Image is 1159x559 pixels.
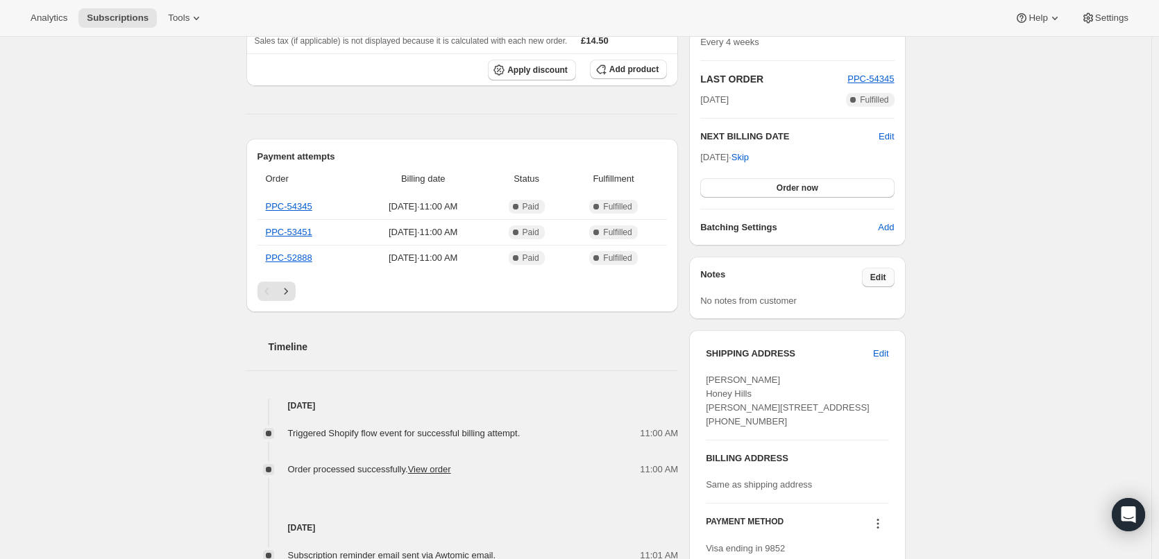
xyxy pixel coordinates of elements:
[706,347,873,361] h3: SHIPPING ADDRESS
[362,200,484,214] span: [DATE] · 11:00 AM
[160,8,212,28] button: Tools
[723,146,757,169] button: Skip
[879,130,894,144] button: Edit
[847,72,894,86] button: PPC-54345
[1095,12,1128,24] span: Settings
[706,375,870,427] span: [PERSON_NAME] Honey Hills [PERSON_NAME][STREET_ADDRESS] [PHONE_NUMBER]
[862,268,895,287] button: Edit
[700,178,894,198] button: Order now
[609,64,659,75] span: Add product
[255,36,568,46] span: Sales tax (if applicable) is not displayed because it is calculated with each new order.
[706,479,812,490] span: Same as shipping address
[706,516,784,535] h3: PAYMENT METHOD
[257,282,668,301] nav: Pagination
[266,201,312,212] a: PPC-54345
[700,72,847,86] h2: LAST ORDER
[700,152,749,162] span: [DATE] ·
[269,340,679,354] h2: Timeline
[246,399,679,413] h4: [DATE]
[847,74,894,84] a: PPC-54345
[700,295,797,306] span: No notes from customer
[257,150,668,164] h2: Payment attempts
[1029,12,1047,24] span: Help
[873,347,888,361] span: Edit
[700,130,879,144] h2: NEXT BILLING DATE
[865,343,897,365] button: Edit
[603,227,632,238] span: Fulfilled
[78,8,157,28] button: Subscriptions
[257,164,358,194] th: Order
[246,521,679,535] h4: [DATE]
[568,172,659,186] span: Fulfillment
[640,463,678,476] span: 11:00 AM
[493,172,560,186] span: Status
[488,60,576,80] button: Apply discount
[700,268,862,287] h3: Notes
[288,428,521,438] span: Triggered Shopify flow event for successful billing attempt.
[288,464,451,474] span: Order processed successfully.
[362,172,484,186] span: Billing date
[590,60,667,79] button: Add product
[507,64,568,76] span: Apply discount
[276,282,296,301] button: Next
[870,272,886,283] span: Edit
[700,37,759,47] span: Every 4 weeks
[523,201,539,212] span: Paid
[603,252,632,264] span: Fulfilled
[700,221,878,234] h6: Batching Settings
[523,227,539,238] span: Paid
[860,94,888,105] span: Fulfilled
[362,251,484,265] span: [DATE] · 11:00 AM
[266,252,312,263] a: PPC-52888
[168,12,189,24] span: Tools
[700,93,729,107] span: [DATE]
[870,216,902,239] button: Add
[1006,8,1069,28] button: Help
[731,150,749,164] span: Skip
[706,452,888,465] h3: BILLING ADDRESS
[1112,498,1145,531] div: Open Intercom Messenger
[1073,8,1137,28] button: Settings
[777,182,818,193] span: Order now
[266,227,312,237] a: PPC-53451
[408,464,451,474] a: View order
[640,427,678,440] span: 11:00 AM
[603,201,632,212] span: Fulfilled
[878,221,894,234] span: Add
[87,12,149,24] span: Subscriptions
[581,35,609,46] span: £14.50
[362,225,484,239] span: [DATE] · 11:00 AM
[31,12,67,24] span: Analytics
[22,8,76,28] button: Analytics
[523,252,539,264] span: Paid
